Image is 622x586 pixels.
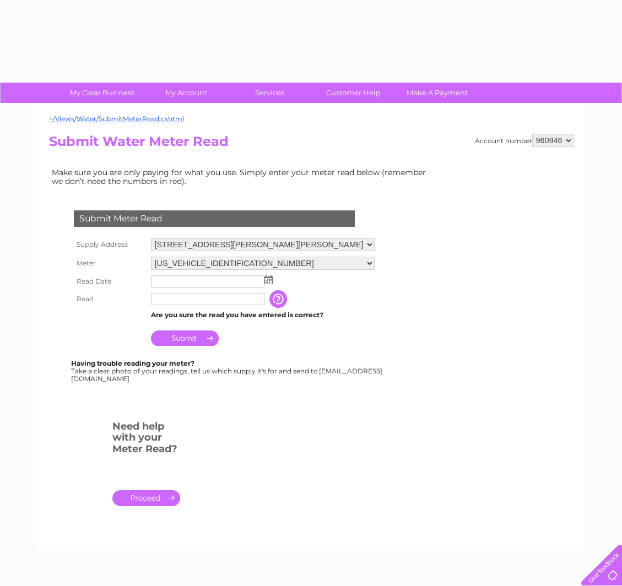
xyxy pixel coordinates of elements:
[71,235,148,254] th: Supply Address
[49,134,574,155] h2: Submit Water Meter Read
[71,359,194,367] b: Having trouble reading your meter?
[71,290,148,308] th: Read
[71,273,148,290] th: Read Date
[308,83,399,103] a: Customer Help
[224,83,315,103] a: Services
[71,254,148,273] th: Meter
[151,330,219,346] input: Submit
[57,83,148,103] a: My Clear Business
[112,419,180,460] h3: Need help with your Meter Read?
[49,165,435,188] td: Make sure you are only paying for what you use. Simply enter your meter read below (remember we d...
[264,275,273,284] img: ...
[112,490,180,506] a: .
[475,134,574,147] div: Account number
[71,360,384,382] div: Take a clear photo of your readings, tell us which supply it's for and send to [EMAIL_ADDRESS][DO...
[49,115,184,123] a: ~/Views/Water/SubmitMeterRead.cshtml
[392,83,483,103] a: Make A Payment
[140,83,231,103] a: My Account
[269,290,289,308] input: Information
[74,210,355,227] div: Submit Meter Read
[148,308,377,322] td: Are you sure the read you have entered is correct?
